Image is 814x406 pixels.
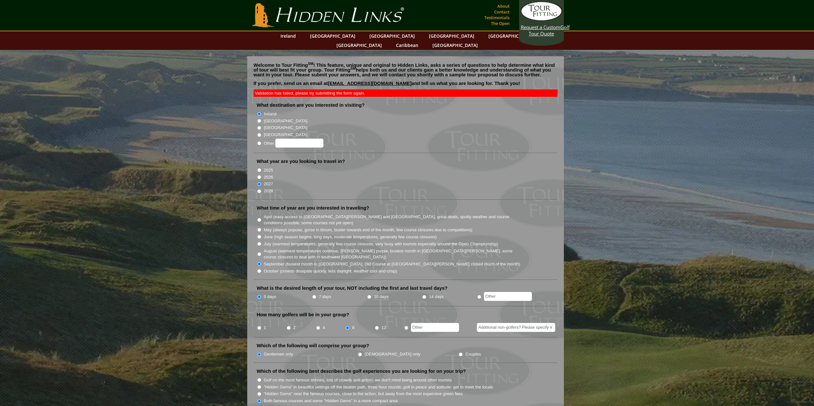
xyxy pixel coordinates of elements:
[254,81,557,90] p: If you prefer, send us an email at and tell us what you are looking for. Thank you!
[393,41,422,50] a: Caribbean
[366,31,418,41] a: [GEOGRAPHIC_DATA]
[264,398,398,404] label: Both famous courses and some "Hidden Gems" in a more compact area
[465,351,481,357] label: Couples
[323,325,325,331] label: 4
[254,63,557,77] p: Welcome to Tour Fitting ! This feature, unique and original to Hidden Links, asks a series of que...
[257,158,345,165] label: What year are you looking to travel in?
[264,174,273,180] label: 2026
[484,292,532,301] input: Other
[264,384,493,390] label: "Hidden Gems" in beautiful settings off the beaten path, three hour rounds, golf in peace and sol...
[257,311,349,318] label: How many golfers will be in your group?
[264,234,437,240] label: June (high season begins, long days, moderate temperatures, generally few course closures)
[264,248,521,260] label: August (warmest temperatures continue, [PERSON_NAME] purple, busiest month in [GEOGRAPHIC_DATA][P...
[293,325,296,331] label: 2
[374,294,389,300] label: 10 days
[521,2,562,37] a: Request a CustomGolf Tour Quote
[264,227,472,233] label: May (always popular, gorse in bloom, busier towards end of the month, few course closures due to ...
[257,285,448,291] label: What is the desired length of your tour, NOT including the first and last travel days?
[496,2,511,11] a: About
[308,62,313,65] sup: SM
[264,294,276,300] label: 5 days
[257,342,369,349] label: Which of the following will comprise your group?
[319,294,331,300] label: 7 days
[257,205,369,211] label: What time of year are you interested in traveling?
[493,7,511,16] a: Contact
[429,294,444,300] label: 14 days
[264,241,498,247] label: July (warmest temperatures, generally few course closures, very busy with tourists especially aro...
[257,368,466,374] label: Which of the following best describes the golf experiences you are looking for on your trip?
[352,325,354,331] label: 8
[264,261,520,267] label: September (busiest month in [GEOGRAPHIC_DATA], Old Course at [GEOGRAPHIC_DATA][PERSON_NAME] close...
[264,391,463,397] label: "Hidden Gems" near the famous courses, close to the action, but away from the most expensive gree...
[275,139,323,148] input: Other:
[328,80,412,86] a: [EMAIL_ADDRESS][DOMAIN_NAME]
[254,89,557,97] div: Validation has failed, please try submitting the form again.
[483,13,511,22] a: Testimonials
[521,24,560,30] span: Request a Custom
[264,351,293,357] label: Gentlemen only
[257,102,365,108] label: What destination are you interested in visiting?
[351,66,356,70] sup: SM
[277,31,299,41] a: Ireland
[264,118,307,124] label: [GEOGRAPHIC_DATA]
[333,41,385,50] a: [GEOGRAPHIC_DATA]
[264,167,273,173] label: 2025
[477,323,555,332] input: Additional non-golfers? Please specify #
[264,111,277,117] label: Ireland
[382,325,386,331] label: 12
[264,125,307,131] label: [GEOGRAPHIC_DATA]
[264,214,521,226] label: April (easy access to [GEOGRAPHIC_DATA][PERSON_NAME] and [GEOGRAPHIC_DATA], great deals, spotty w...
[264,377,452,383] label: Golf on the most famous shrines, lots of crowds and action, we don't mind being around other tour...
[485,31,537,41] a: [GEOGRAPHIC_DATA]
[307,31,359,41] a: [GEOGRAPHIC_DATA]
[264,132,307,138] label: [GEOGRAPHIC_DATA]
[264,268,397,274] label: October (crowds dissipate quickly, less daylight, weather cool and crisp)
[264,139,323,148] label: Other:
[426,31,478,41] a: [GEOGRAPHIC_DATA]
[411,323,459,332] input: Other
[264,325,266,331] label: 1
[489,19,511,28] a: The Open
[264,188,273,194] label: 2028
[429,41,481,50] a: [GEOGRAPHIC_DATA]
[264,181,273,187] label: 2027
[365,351,420,357] label: [DEMOGRAPHIC_DATA] only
